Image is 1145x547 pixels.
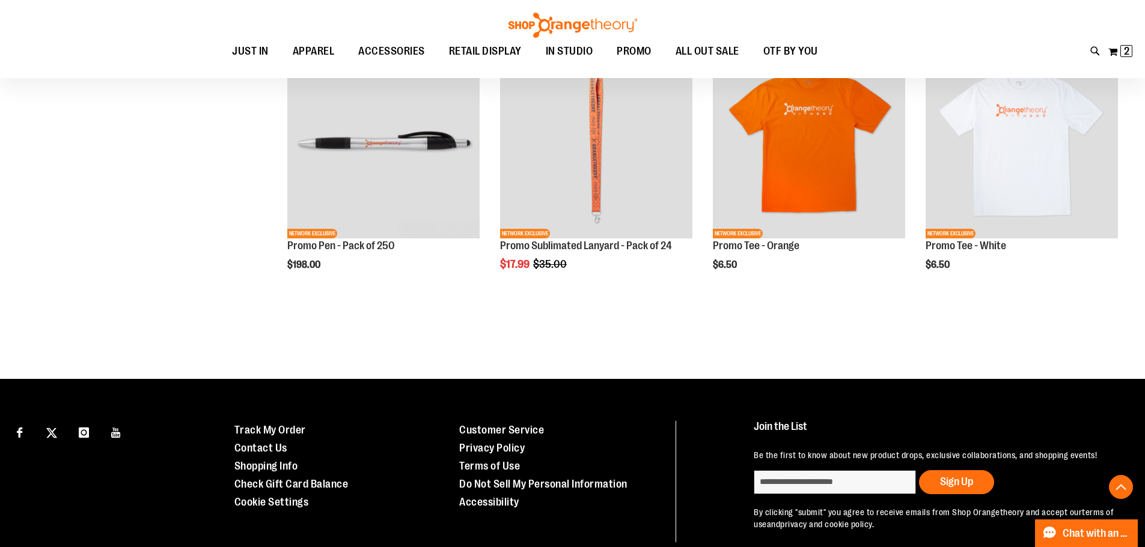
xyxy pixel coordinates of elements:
[763,38,818,65] span: OTF BY YOU
[926,47,1118,241] a: Product image for White Promo TeeNEWNETWORK EXCLUSIVE
[459,496,519,508] a: Accessibility
[754,506,1117,530] p: By clicking "submit" you agree to receive emails from Shop Orangetheory and accept our and
[9,421,30,442] a: Visit our Facebook page
[754,470,916,494] input: enter email
[500,47,692,241] a: Product image for Sublimated Lanyard - Pack of 24SALENETWORK EXCLUSIVE
[713,259,739,270] span: $6.50
[533,258,569,270] span: $35.00
[926,229,976,238] span: NETWORK EXCLUSIVE
[234,460,298,472] a: Shopping Info
[1035,519,1138,547] button: Chat with an Expert
[287,259,322,270] span: $198.00
[459,424,544,436] a: Customer Service
[500,229,550,238] span: NETWORK EXCLUSIVE
[780,519,874,529] a: privacy and cookie policy.
[234,424,306,436] a: Track My Order
[449,38,522,65] span: RETAIL DISPLAY
[754,449,1117,461] p: Be the first to know about new product drops, exclusive collaborations, and shopping events!
[287,229,337,238] span: NETWORK EXCLUSIVE
[73,421,94,442] a: Visit our Instagram page
[617,38,652,65] span: PROMO
[1109,475,1133,499] button: Back To Top
[232,38,269,65] span: JUST IN
[507,13,639,38] img: Shop Orangetheory
[1124,45,1129,57] span: 2
[926,259,951,270] span: $6.50
[713,47,905,241] a: Product image for Orange Promo TeeNEWNETWORK EXCLUSIVE
[494,41,698,301] div: product
[287,240,395,252] a: Promo Pen - Pack of 250
[234,442,287,454] a: Contact Us
[919,470,994,494] button: Sign Up
[754,507,1114,529] a: terms of use
[106,421,127,442] a: Visit our Youtube page
[920,41,1124,301] div: product
[41,421,63,442] a: Visit our X page
[713,47,905,239] img: Product image for Orange Promo Tee
[1063,528,1131,539] span: Chat with an Expert
[500,258,531,270] span: $17.99
[459,460,520,472] a: Terms of Use
[926,240,1006,252] a: Promo Tee - White
[234,478,349,490] a: Check Gift Card Balance
[287,47,480,239] img: Product image for Pen - Pack of 250
[358,38,425,65] span: ACCESSORIES
[713,240,799,252] a: Promo Tee - Orange
[926,47,1118,239] img: Product image for White Promo Tee
[546,38,593,65] span: IN STUDIO
[46,428,57,438] img: Twitter
[754,421,1117,443] h4: Join the List
[500,47,692,239] img: Product image for Sublimated Lanyard - Pack of 24
[287,47,480,241] a: Product image for Pen - Pack of 250NETWORK EXCLUSIVE
[707,41,911,301] div: product
[281,41,486,301] div: product
[459,478,627,490] a: Do Not Sell My Personal Information
[500,240,672,252] a: Promo Sublimated Lanyard - Pack of 24
[234,496,309,508] a: Cookie Settings
[940,476,973,488] span: Sign Up
[713,229,763,238] span: NETWORK EXCLUSIVE
[459,442,525,454] a: Privacy Policy
[293,38,335,65] span: APPAREL
[676,38,739,65] span: ALL OUT SALE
